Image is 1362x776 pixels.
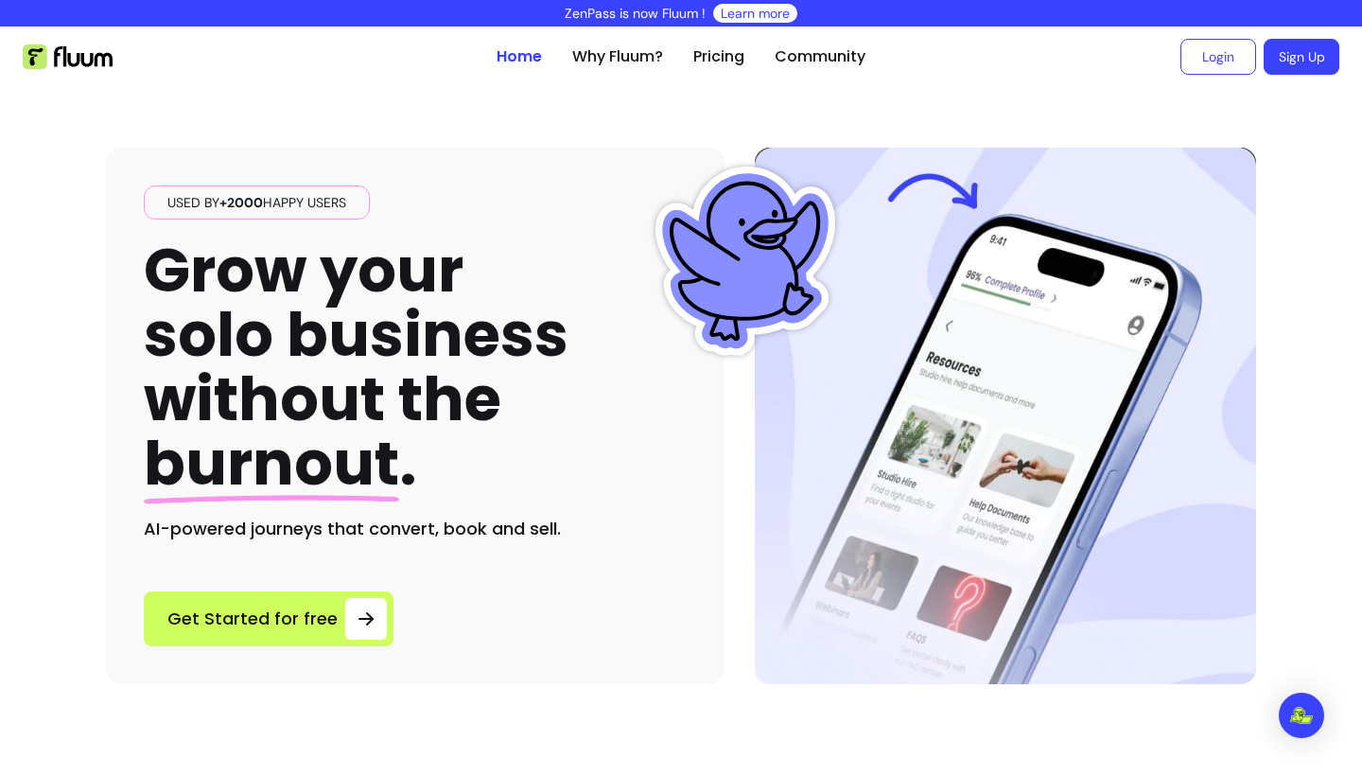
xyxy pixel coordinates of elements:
[219,194,263,211] span: +2000
[721,4,790,23] a: Learn more
[1180,39,1256,75] a: Login
[144,238,568,497] h1: Grow your solo business without the .
[565,4,706,23] p: ZenPass is now Fluum !
[144,421,399,505] span: burnout
[144,591,393,646] a: Get Started for free
[23,44,113,69] img: Fluum Logo
[1264,39,1339,75] a: Sign Up
[1279,693,1324,738] div: Open Intercom Messenger
[167,606,338,632] span: Get Started for free
[755,148,1256,684] img: Hero
[693,45,744,68] a: Pricing
[572,45,663,68] a: Why Fluum?
[651,167,840,356] img: Fluum Duck sticker
[144,516,687,542] h2: AI-powered journeys that convert, book and sell.
[497,45,542,68] a: Home
[160,193,354,212] span: Used by happy users
[775,45,865,68] a: Community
